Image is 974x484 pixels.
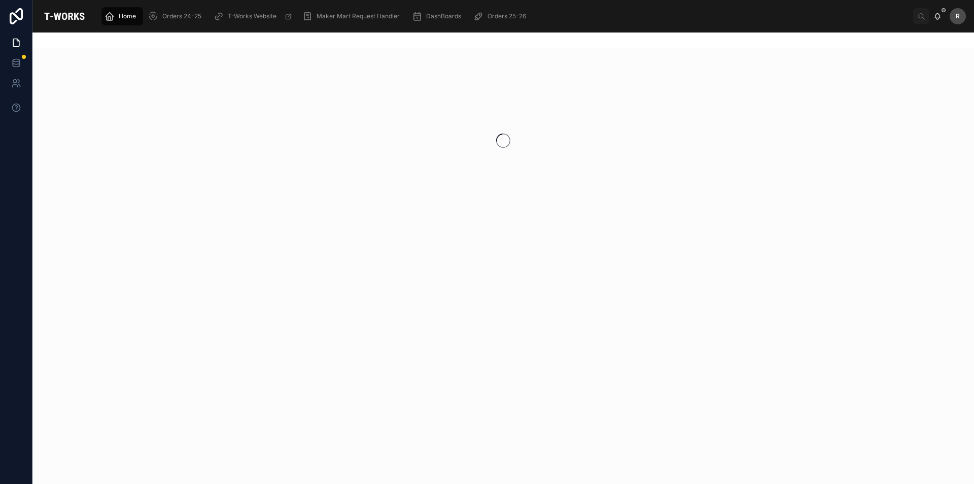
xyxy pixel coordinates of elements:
[119,12,136,20] span: Home
[162,12,201,20] span: Orders 24-25
[488,12,526,20] span: Orders 25-26
[317,12,400,20] span: Maker Mart Request Handler
[145,7,208,25] a: Orders 24-25
[470,7,533,25] a: Orders 25-26
[41,8,88,24] img: App logo
[409,7,468,25] a: DashBoards
[228,12,276,20] span: T-Works Website
[101,7,143,25] a: Home
[956,12,960,20] span: R
[96,5,913,27] div: scrollable content
[211,7,297,25] a: T-Works Website
[426,12,461,20] span: DashBoards
[299,7,407,25] a: Maker Mart Request Handler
